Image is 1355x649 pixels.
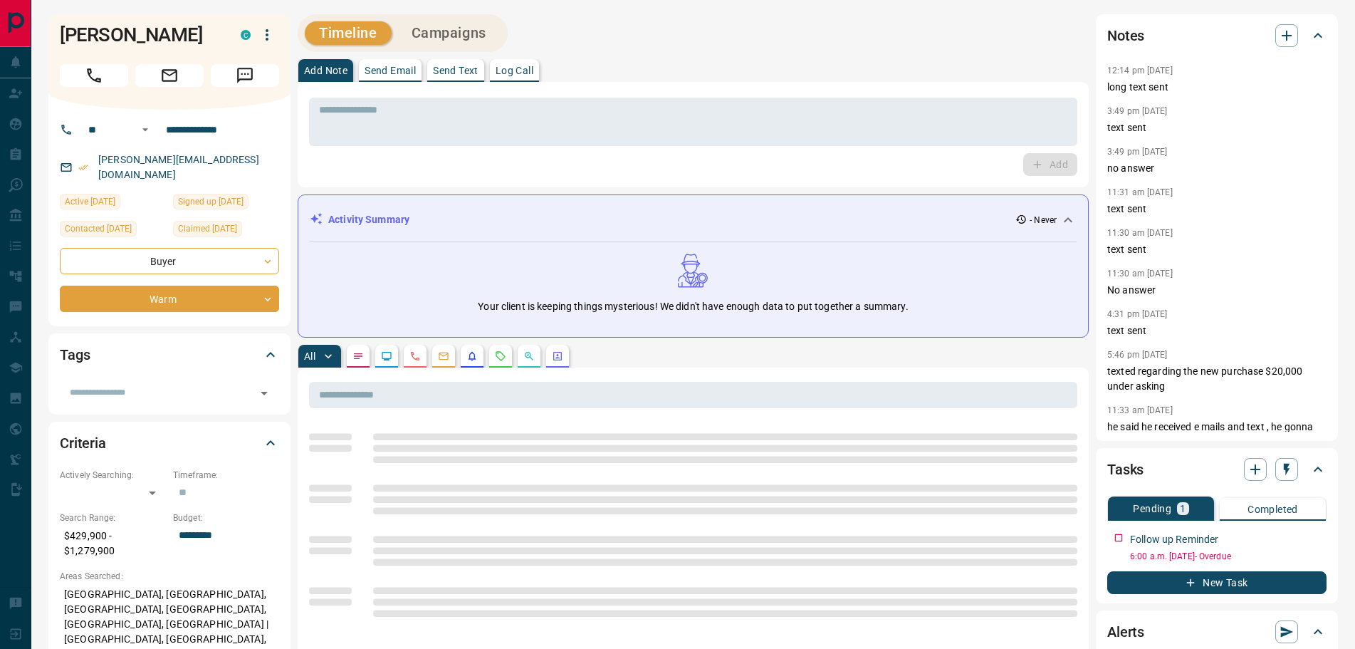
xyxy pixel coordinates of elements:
[1107,364,1327,394] p: texted regarding the new purchase $20,000 under asking
[60,524,166,563] p: $429,900 - $1,279,900
[60,338,279,372] div: Tags
[381,351,392,362] svg: Lead Browsing Activity
[409,351,421,362] svg: Calls
[1130,550,1327,563] p: 6:00 a.m. [DATE] - Overdue
[211,64,279,87] span: Message
[552,351,563,362] svg: Agent Actions
[304,66,347,76] p: Add Note
[1107,458,1144,481] h2: Tasks
[305,21,392,45] button: Timeline
[304,351,315,361] p: All
[1130,532,1218,547] p: Follow up Reminder
[1030,214,1057,227] p: - Never
[1107,405,1173,415] p: 11:33 am [DATE]
[1107,283,1327,298] p: No answer
[173,221,279,241] div: Fri Oct 13 2023
[60,426,279,460] div: Criteria
[310,207,1077,233] div: Activity Summary- Never
[1180,504,1186,514] p: 1
[60,432,106,455] h2: Criteria
[60,286,279,312] div: Warm
[1107,615,1327,649] div: Alerts
[178,222,237,236] span: Claimed [DATE]
[1107,309,1168,319] p: 4:31 pm [DATE]
[1107,621,1144,643] h2: Alerts
[328,212,409,227] p: Activity Summary
[98,154,259,180] a: [PERSON_NAME][EMAIL_ADDRESS][DOMAIN_NAME]
[397,21,501,45] button: Campaigns
[1107,571,1327,594] button: New Task
[1107,228,1173,238] p: 11:30 am [DATE]
[433,66,478,76] p: Send Text
[60,194,166,214] div: Wed Oct 02 2024
[1107,269,1173,279] p: 11:30 am [DATE]
[65,194,115,209] span: Active [DATE]
[1107,66,1173,76] p: 12:14 pm [DATE]
[438,351,449,362] svg: Emails
[1107,242,1327,257] p: text sent
[137,121,154,138] button: Open
[173,469,279,482] p: Timeframe:
[478,299,908,314] p: Your client is keeping things mysterious! We didn't have enough data to put together a summary.
[60,469,166,482] p: Actively Searching:
[1107,161,1327,176] p: no answer
[365,66,416,76] p: Send Email
[1107,19,1327,53] div: Notes
[178,194,244,209] span: Signed up [DATE]
[241,30,251,40] div: condos.ca
[60,570,279,583] p: Areas Searched:
[60,24,219,46] h1: [PERSON_NAME]
[60,512,166,524] p: Search Range:
[135,64,204,87] span: Email
[496,66,533,76] p: Log Call
[78,162,88,172] svg: Email Verified
[1107,120,1327,135] p: text sent
[60,343,90,366] h2: Tags
[60,248,279,274] div: Buyer
[1133,504,1171,514] p: Pending
[495,351,506,362] svg: Requests
[466,351,478,362] svg: Listing Alerts
[1107,24,1144,47] h2: Notes
[1107,202,1327,217] p: text sent
[254,383,274,403] button: Open
[1107,187,1173,197] p: 11:31 am [DATE]
[60,221,166,241] div: Tue Oct 17 2023
[523,351,535,362] svg: Opportunities
[65,222,132,236] span: Contacted [DATE]
[352,351,364,362] svg: Notes
[60,64,128,87] span: Call
[1107,106,1168,116] p: 3:49 pm [DATE]
[1107,420,1327,450] p: he said he received e mails and text , he gonna get back to me
[1247,504,1298,514] p: Completed
[1107,323,1327,338] p: text sent
[1107,80,1327,95] p: long text sent
[173,512,279,524] p: Budget:
[173,194,279,214] div: Thu Sep 08 2016
[1107,147,1168,157] p: 3:49 pm [DATE]
[1107,350,1168,360] p: 5:46 pm [DATE]
[1107,452,1327,487] div: Tasks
